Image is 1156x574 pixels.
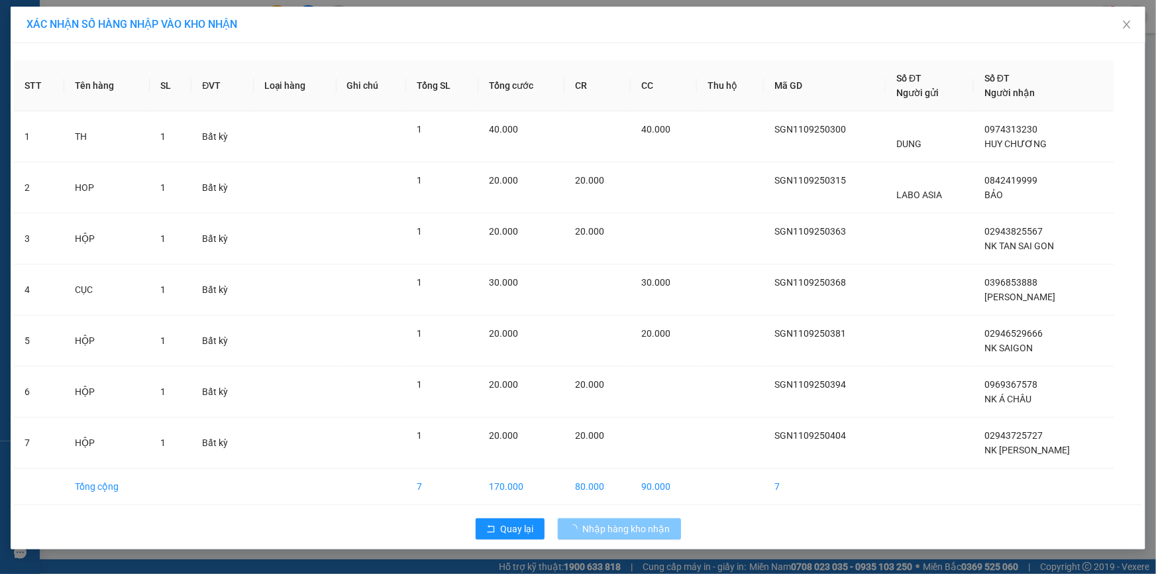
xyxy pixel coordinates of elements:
[160,386,166,397] span: 1
[489,328,518,339] span: 20.000
[984,124,1037,135] span: 0974313230
[14,418,64,469] td: 7
[774,379,846,390] span: SGN1109250394
[575,379,604,390] span: 20.000
[160,182,166,193] span: 1
[14,213,64,264] td: 3
[489,226,518,237] span: 20.000
[417,328,422,339] span: 1
[1108,7,1145,44] button: Close
[160,233,166,244] span: 1
[896,73,921,84] span: Số ĐT
[984,343,1033,353] span: NK SAIGON
[1122,19,1132,30] span: close
[476,518,545,540] button: rollbackQuay lại
[64,111,150,162] td: TH
[14,60,64,111] th: STT
[575,226,604,237] span: 20.000
[774,277,846,288] span: SGN1109250368
[191,418,253,469] td: Bất kỳ
[984,430,1043,441] span: 02943725727
[489,124,518,135] span: 40.000
[191,367,253,418] td: Bất kỳ
[486,524,496,535] span: rollback
[984,139,1047,149] span: HUY CHƯƠNG
[160,437,166,448] span: 1
[14,264,64,316] td: 4
[631,60,697,111] th: CC
[191,111,253,162] td: Bất kỳ
[984,241,1054,251] span: NK TAN SAI GON
[984,87,1035,98] span: Người nhận
[697,60,764,111] th: Thu hộ
[896,139,921,149] span: DUNG
[575,175,604,186] span: 20.000
[575,430,604,441] span: 20.000
[641,328,670,339] span: 20.000
[191,162,253,213] td: Bất kỳ
[191,213,253,264] td: Bất kỳ
[64,264,150,316] td: CỤC
[764,469,886,505] td: 7
[417,175,422,186] span: 1
[896,87,939,98] span: Người gửi
[984,445,1070,455] span: NK [PERSON_NAME]
[984,226,1043,237] span: 02943825567
[984,379,1037,390] span: 0969367578
[150,60,191,111] th: SL
[160,131,166,142] span: 1
[64,367,150,418] td: HỘP
[631,469,697,505] td: 90.000
[417,430,422,441] span: 1
[417,226,422,237] span: 1
[64,60,150,111] th: Tên hàng
[417,379,422,390] span: 1
[984,175,1037,186] span: 0842419999
[764,60,886,111] th: Mã GD
[489,277,518,288] span: 30.000
[774,328,846,339] span: SGN1109250381
[558,518,681,540] button: Nhập hàng kho nhận
[406,469,478,505] td: 7
[191,264,253,316] td: Bất kỳ
[406,60,478,111] th: Tổng SL
[984,73,1010,84] span: Số ĐT
[774,226,846,237] span: SGN1109250363
[14,316,64,367] td: 5
[641,277,670,288] span: 30.000
[489,379,518,390] span: 20.000
[641,124,670,135] span: 40.000
[583,522,670,536] span: Nhập hàng kho nhận
[501,522,534,536] span: Quay lại
[64,162,150,213] td: HOP
[64,213,150,264] td: HỘP
[984,190,1003,200] span: BẢO
[984,292,1055,302] span: [PERSON_NAME]
[64,418,150,469] td: HỘP
[14,162,64,213] td: 2
[774,175,846,186] span: SGN1109250315
[896,190,942,200] span: LABO ASIA
[568,524,583,534] span: loading
[64,316,150,367] td: HỘP
[160,284,166,295] span: 1
[564,469,631,505] td: 80.000
[489,430,518,441] span: 20.000
[478,60,564,111] th: Tổng cước
[14,111,64,162] td: 1
[564,60,631,111] th: CR
[984,394,1031,404] span: NK Á CHÂU
[417,124,422,135] span: 1
[417,277,422,288] span: 1
[984,277,1037,288] span: 0396853888
[478,469,564,505] td: 170.000
[984,328,1043,339] span: 02946529666
[26,18,237,30] span: XÁC NHẬN SỐ HÀNG NHẬP VÀO KHO NHẬN
[64,469,150,505] td: Tổng cộng
[191,316,253,367] td: Bất kỳ
[160,335,166,346] span: 1
[191,60,253,111] th: ĐVT
[337,60,406,111] th: Ghi chú
[254,60,337,111] th: Loại hàng
[774,430,846,441] span: SGN1109250404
